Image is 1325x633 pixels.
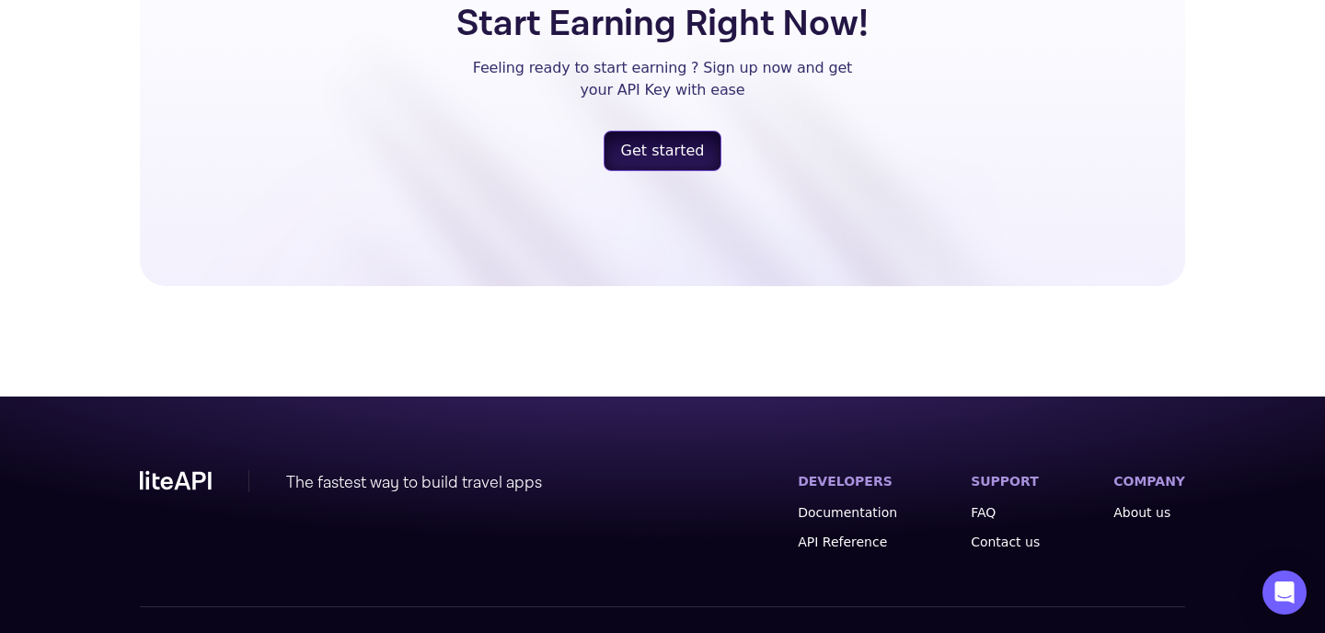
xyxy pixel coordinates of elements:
div: Open Intercom Messenger [1262,570,1307,615]
label: SUPPORT [971,474,1039,489]
a: FAQ [971,503,1040,522]
a: Contact us [971,533,1040,551]
label: COMPANY [1113,474,1185,489]
button: Get started [604,131,722,171]
a: About us [1113,503,1185,522]
p: Feeling ready to start earning ? Sign up now and get your API Key with ease [473,57,852,101]
a: Documentation [798,503,897,522]
a: API Reference [798,533,897,551]
label: DEVELOPERS [798,474,893,489]
div: The fastest way to build travel apps [286,470,542,496]
a: register [604,131,722,171]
